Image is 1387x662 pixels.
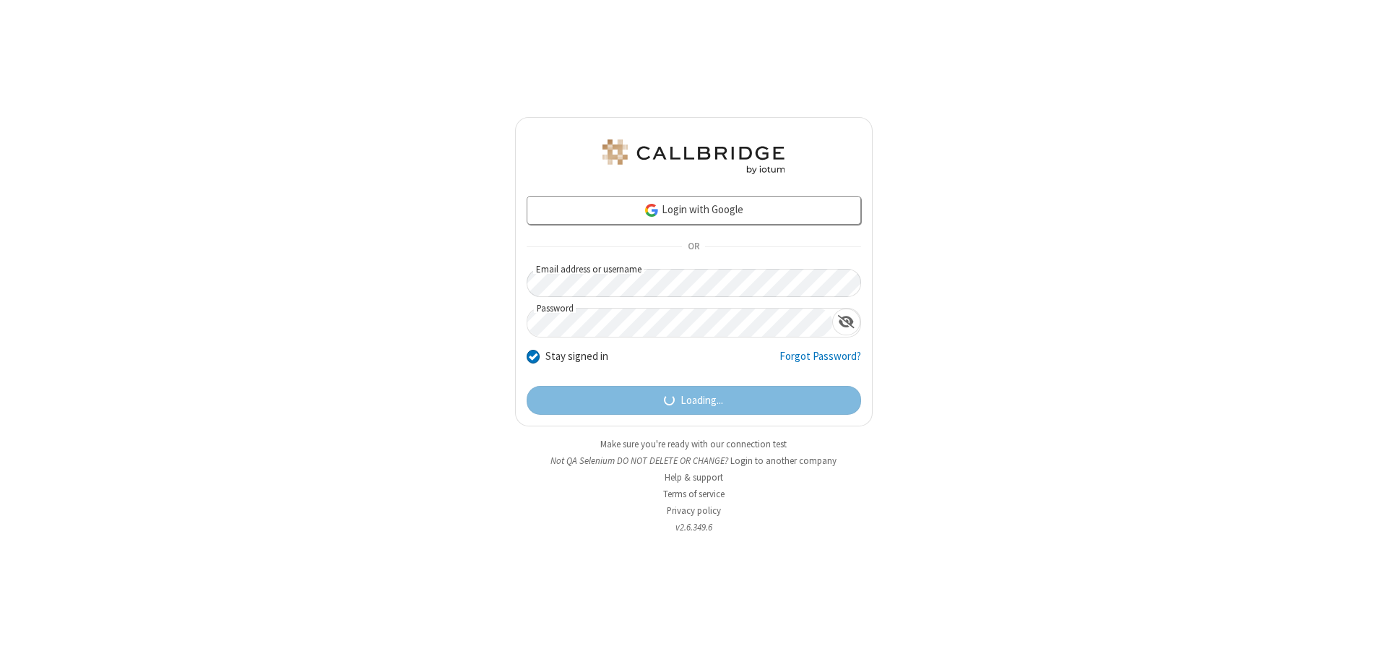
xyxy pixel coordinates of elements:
a: Terms of service [663,488,725,500]
span: Loading... [680,392,723,409]
a: Login with Google [527,196,861,225]
button: Login to another company [730,454,837,468]
button: Loading... [527,386,861,415]
img: QA Selenium DO NOT DELETE OR CHANGE [600,139,787,174]
img: google-icon.png [644,202,660,218]
a: Forgot Password? [779,348,861,376]
a: Help & support [665,471,723,483]
li: Not QA Selenium DO NOT DELETE OR CHANGE? [515,454,873,468]
label: Stay signed in [545,348,608,365]
input: Password [527,309,832,337]
input: Email address or username [527,269,861,297]
a: Privacy policy [667,504,721,517]
li: v2.6.349.6 [515,520,873,534]
div: Show password [832,309,860,335]
a: Make sure you're ready with our connection test [600,438,787,450]
span: OR [682,237,705,257]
